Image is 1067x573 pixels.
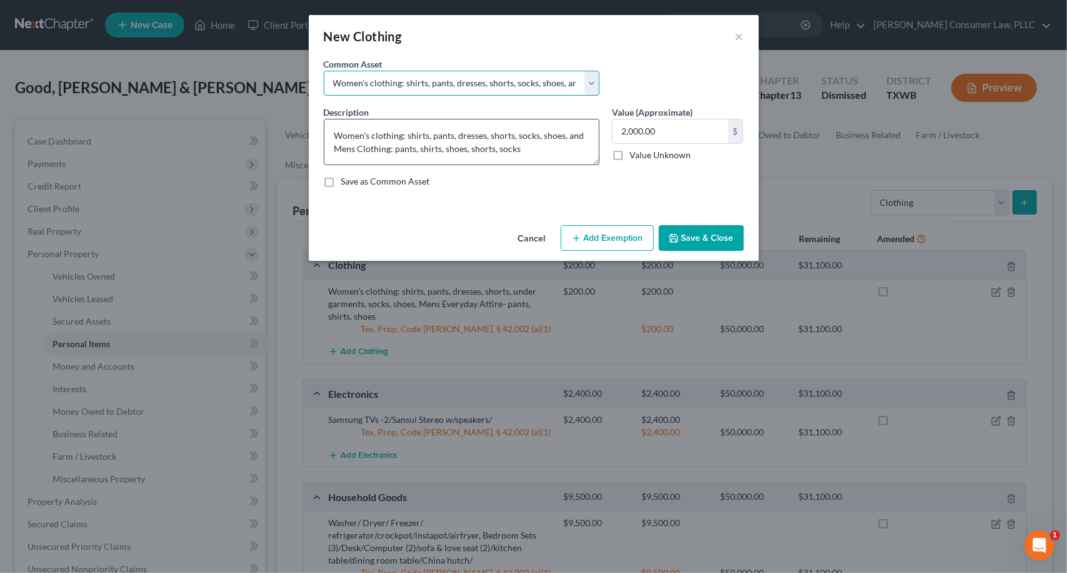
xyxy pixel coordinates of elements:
[324,58,383,71] label: Common Asset
[508,226,556,251] button: Cancel
[341,175,430,188] label: Save as Common Asset
[1024,530,1054,560] iframe: Intercom live chat
[561,225,654,251] button: Add Exemption
[324,28,402,45] div: New Clothing
[629,149,691,161] label: Value Unknown
[1050,530,1060,540] span: 1
[613,119,728,143] input: 0.00
[735,29,744,44] button: ×
[324,107,369,118] span: Description
[659,225,744,251] button: Save & Close
[612,106,693,119] label: Value (Approximate)
[728,119,743,143] div: $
